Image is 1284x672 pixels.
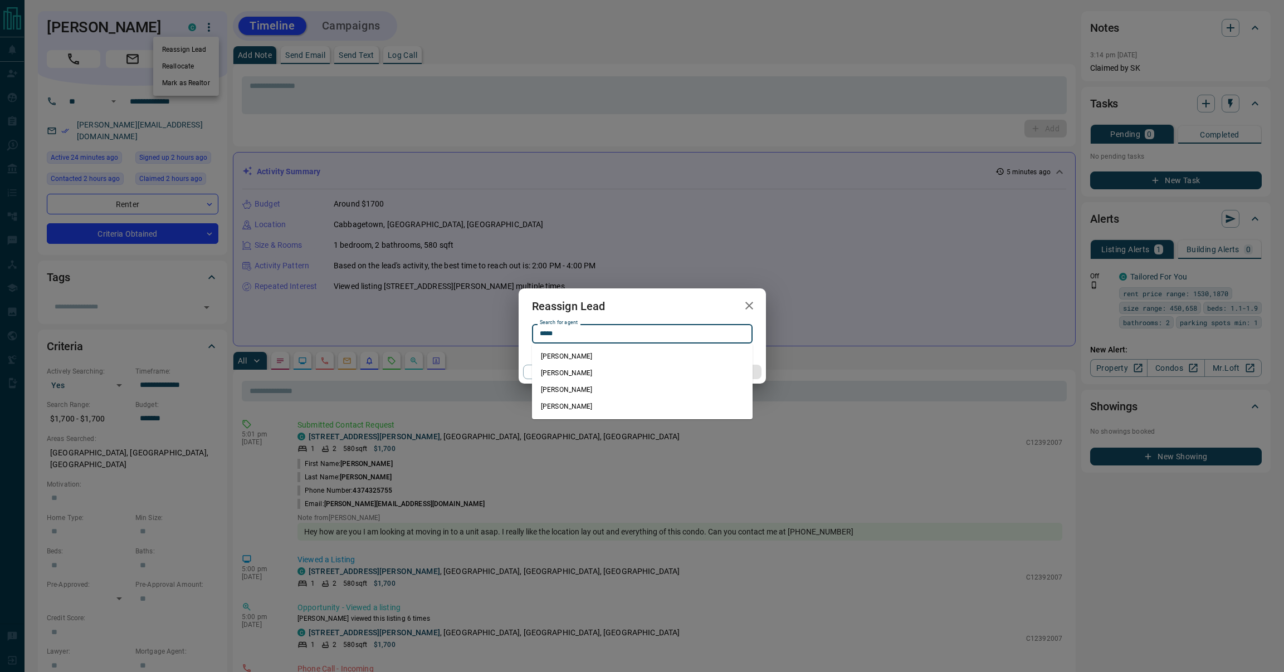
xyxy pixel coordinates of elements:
[532,381,753,398] li: [PERSON_NAME]
[519,288,619,324] h2: Reassign Lead
[523,365,618,379] button: Cancel
[532,348,753,365] li: [PERSON_NAME]
[532,398,753,415] li: [PERSON_NAME]
[540,319,578,326] label: Search for agent
[532,365,753,381] li: [PERSON_NAME]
